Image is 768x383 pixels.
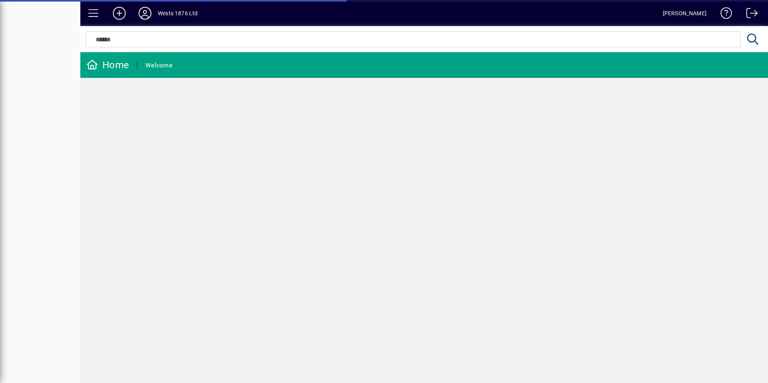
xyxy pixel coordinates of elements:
div: Home [86,59,129,71]
a: Logout [740,2,758,28]
div: [PERSON_NAME] [663,7,707,20]
button: Add [106,6,132,20]
button: Profile [132,6,158,20]
a: Knowledge Base [715,2,732,28]
div: Welcome [145,59,172,72]
div: Wests 1876 Ltd [158,7,198,20]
